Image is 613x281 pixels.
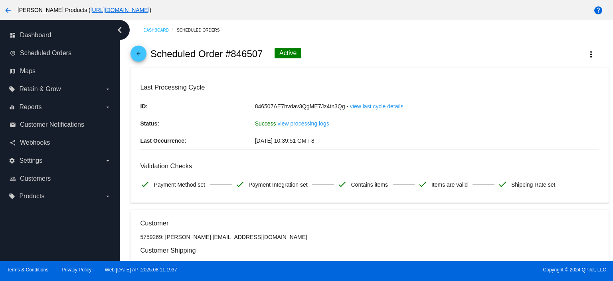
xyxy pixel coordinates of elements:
[113,24,126,36] i: chevron_left
[10,136,111,149] a: share Webhooks
[235,179,245,189] mat-icon: check
[143,24,177,36] a: Dashboard
[140,247,599,254] h3: Customer Shipping
[19,104,42,111] span: Reports
[20,175,51,182] span: Customers
[20,50,71,57] span: Scheduled Orders
[140,179,150,189] mat-icon: check
[105,104,111,110] i: arrow_drop_down
[19,157,42,164] span: Settings
[431,176,468,193] span: Items are valid
[140,84,599,91] h3: Last Processing Cycle
[418,179,427,189] mat-icon: check
[9,86,15,92] i: local_offer
[20,32,51,39] span: Dashboard
[3,6,13,15] mat-icon: arrow_back
[249,176,308,193] span: Payment Integration set
[255,103,348,110] span: 846507AE7hvdav3QgME7Jz4tn3Qg -
[255,138,314,144] span: [DATE] 10:39:51 GMT-8
[7,267,48,273] a: Terms & Conditions
[255,120,276,127] span: Success
[19,193,44,200] span: Products
[150,48,263,60] h2: Scheduled Order #846507
[10,29,111,42] a: dashboard Dashboard
[313,267,606,273] span: Copyright © 2024 QPilot, LLC
[337,179,347,189] mat-icon: check
[19,86,61,93] span: Retain & Grow
[9,104,15,110] i: equalizer
[140,162,599,170] h3: Validation Checks
[9,193,15,199] i: local_offer
[140,98,255,115] p: ID:
[140,132,255,149] p: Last Occurrence:
[105,267,177,273] a: Web:[DATE] API:2025.08.11.1937
[275,48,302,58] div: Active
[154,176,205,193] span: Payment Method set
[498,179,507,189] mat-icon: check
[134,51,143,60] mat-icon: arrow_back
[140,115,255,132] p: Status:
[9,157,15,164] i: settings
[140,219,599,227] h3: Customer
[586,50,596,59] mat-icon: more_vert
[10,172,111,185] a: people_outline Customers
[105,157,111,164] i: arrow_drop_down
[18,7,151,13] span: [PERSON_NAME] Products ( )
[10,65,111,78] a: map Maps
[10,47,111,60] a: update Scheduled Orders
[278,115,329,132] a: view processing logs
[10,140,16,146] i: share
[10,122,16,128] i: email
[105,86,111,92] i: arrow_drop_down
[593,6,603,15] mat-icon: help
[350,98,403,115] a: view last cycle details
[20,68,36,75] span: Maps
[10,68,16,74] i: map
[140,234,599,240] p: 5759269: [PERSON_NAME] [EMAIL_ADDRESS][DOMAIN_NAME]
[177,24,227,36] a: Scheduled Orders
[105,193,111,199] i: arrow_drop_down
[10,118,111,131] a: email Customer Notifications
[351,176,388,193] span: Contains items
[91,7,150,13] a: [URL][DOMAIN_NAME]
[511,176,556,193] span: Shipping Rate set
[20,121,84,128] span: Customer Notifications
[10,50,16,56] i: update
[10,32,16,38] i: dashboard
[10,175,16,182] i: people_outline
[62,267,92,273] a: Privacy Policy
[20,139,50,146] span: Webhooks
